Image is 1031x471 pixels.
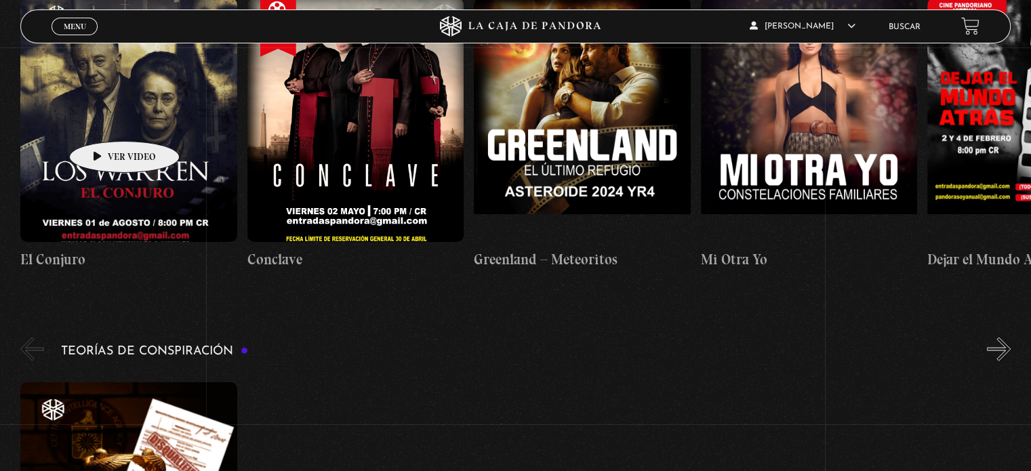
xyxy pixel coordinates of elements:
button: Previous [20,337,44,361]
h4: Greenland – Meteoritos [474,249,690,270]
a: View your shopping cart [961,17,979,35]
span: Cerrar [59,34,91,43]
span: [PERSON_NAME] [750,22,855,30]
button: Next [987,337,1011,361]
h4: Mi Otra Yo [701,249,917,270]
h4: El Conjuro [20,249,237,270]
h3: Teorías de Conspiración [61,345,248,358]
a: Buscar [889,23,921,31]
h4: Conclave [247,249,464,270]
span: Menu [64,22,86,30]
